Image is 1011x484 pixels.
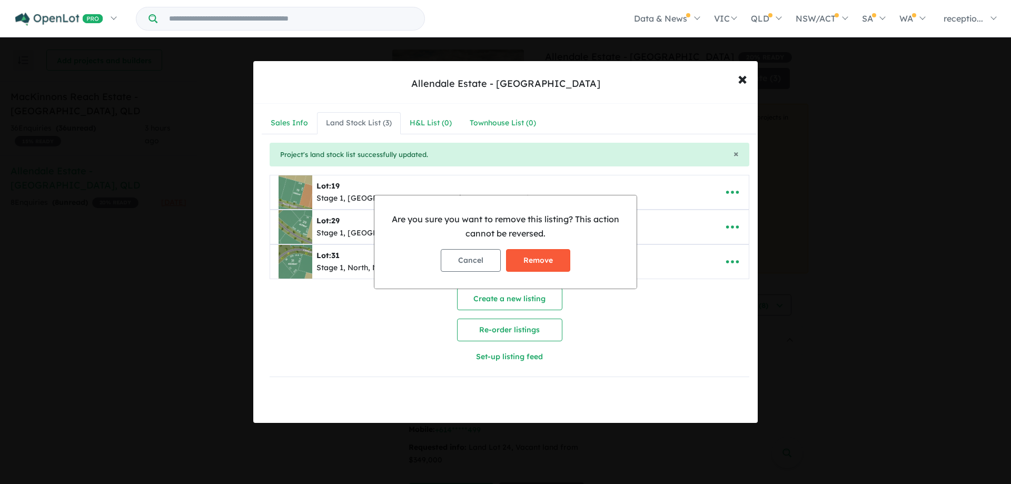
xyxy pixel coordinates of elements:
button: Remove [506,249,570,272]
p: Are you sure you want to remove this listing? This action cannot be reversed. [383,212,628,241]
button: Cancel [441,249,501,272]
input: Try estate name, suburb, builder or developer [160,7,422,30]
span: receptio... [944,13,983,24]
img: Openlot PRO Logo White [15,13,103,26]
